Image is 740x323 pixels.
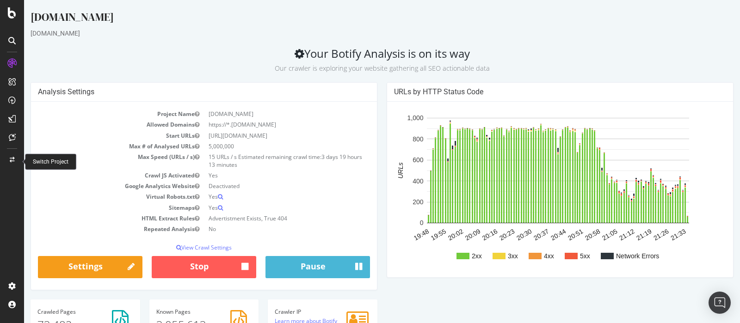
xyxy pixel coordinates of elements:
button: Pause [241,256,346,278]
td: Advertistment Exists, True 404 [180,213,346,224]
text: 20:44 [525,227,543,242]
text: 21:19 [611,227,629,242]
td: 15 URLs / s Estimated remaining crawl time: [180,152,346,170]
text: 20:16 [457,227,475,242]
text: 20:37 [508,227,526,242]
h4: URLs by HTTP Status Code [370,87,702,97]
small: Our crawler is exploring your website gathering all SEO actionable data [251,64,466,73]
text: 800 [388,135,400,143]
text: 21:12 [594,227,612,242]
svg: A chart. [370,109,698,270]
td: Yes [180,170,346,181]
h2: Your Botify Analysis is on its way [6,47,709,73]
h4: Analysis Settings [14,87,346,97]
text: 20:02 [423,227,441,242]
h4: Crawler IP [251,309,346,315]
text: 21:26 [628,227,646,242]
text: 1,000 [383,115,400,122]
text: 20:51 [543,227,561,242]
td: Max # of Analysed URLs [14,141,180,152]
button: Stop [128,256,232,278]
div: Switch Project [33,158,68,166]
div: [DOMAIN_NAME] [6,9,709,29]
text: 600 [388,156,400,164]
td: Start URLs [14,130,180,141]
span: 3 days 19 hours 13 minutes [185,153,338,169]
text: 0 [396,219,400,227]
td: 5,000,000 [180,141,346,152]
text: URLs [373,163,380,179]
td: Virtual Robots.txt [14,191,180,202]
p: View Crawl Settings [14,244,346,251]
td: Deactivated [180,181,346,191]
text: 21:05 [577,227,595,242]
td: Max Speed (URLs / s) [14,152,180,170]
text: 3xx [484,252,494,260]
text: 5xx [556,252,566,260]
td: [DOMAIN_NAME] [180,109,346,119]
text: 200 [388,198,400,206]
a: Settings [14,256,118,278]
td: [URL][DOMAIN_NAME] [180,130,346,141]
text: 20:23 [474,227,492,242]
div: Open Intercom Messenger [709,292,731,314]
text: 20:09 [440,227,458,242]
td: Sitemaps [14,202,180,213]
div: [DOMAIN_NAME] [6,29,709,38]
text: 19:55 [406,227,424,242]
td: Allowed Domains [14,119,180,130]
text: 20:58 [560,227,578,242]
h4: Pages Crawled [13,309,109,315]
text: Network Errors [592,252,635,260]
text: 4xx [520,252,530,260]
td: Repeated Analysis [14,224,180,234]
td: https://*.[DOMAIN_NAME] [180,119,346,130]
text: 21:33 [645,227,663,242]
td: Yes [180,202,346,213]
td: No [180,224,346,234]
td: Google Analytics Website [14,181,180,191]
td: HTML Extract Rules [14,213,180,224]
text: 20:30 [491,227,509,242]
text: 400 [388,177,400,185]
text: 19:48 [388,227,407,242]
h4: Pages Known [132,309,228,315]
text: 2xx [448,252,458,260]
td: Project Name [14,109,180,119]
td: Yes [180,191,346,202]
td: Crawl JS Activated [14,170,180,181]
